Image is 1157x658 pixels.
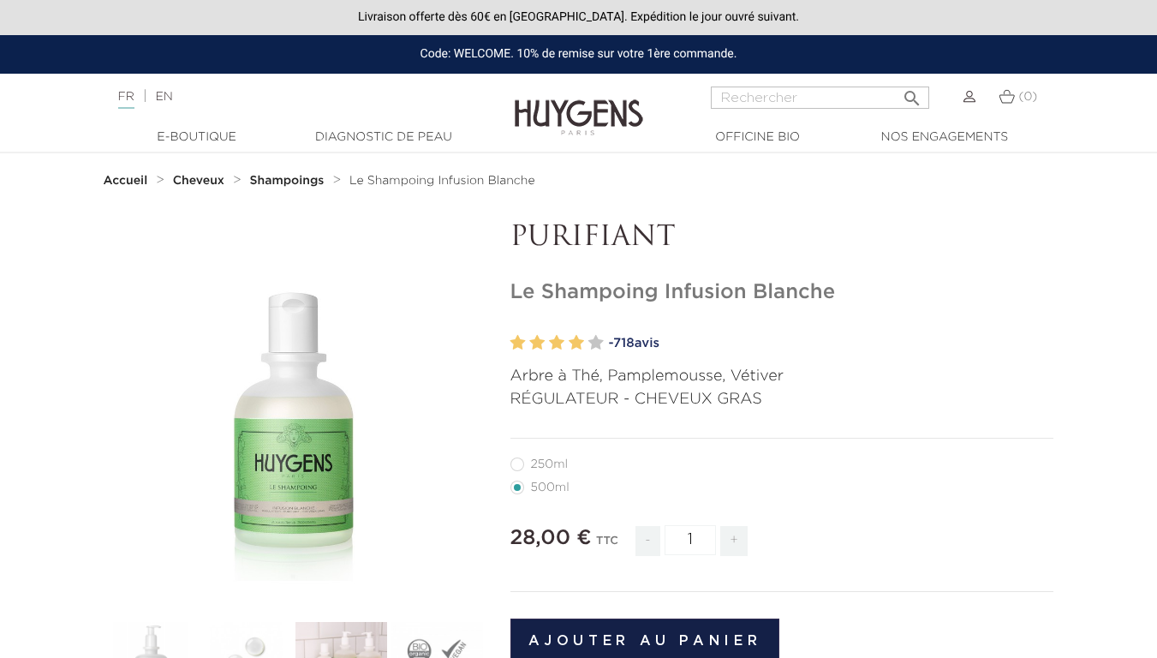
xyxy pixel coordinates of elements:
[672,129,844,147] a: Officine Bio
[549,331,564,356] label: 3
[173,175,224,187] strong: Cheveux
[104,174,152,188] a: Accueil
[110,87,469,107] div: |
[104,175,148,187] strong: Accueil
[250,174,329,188] a: Shampoings
[111,129,283,147] a: E-Boutique
[510,280,1054,305] h1: Le Shampoing Infusion Blanche
[155,91,172,103] a: EN
[510,481,590,494] label: 500ml
[596,523,618,569] div: TTC
[250,175,325,187] strong: Shampoings
[613,337,635,350] span: 718
[173,174,229,188] a: Cheveux
[720,526,748,556] span: +
[510,458,588,471] label: 250ml
[897,81,927,105] button: 
[588,331,604,356] label: 5
[510,222,1054,254] p: PURIFIANT
[349,174,535,188] a: Le Shampoing Infusion Blanche
[711,87,929,109] input: Rechercher
[529,331,545,356] label: 2
[665,525,716,555] input: Quantité
[510,331,526,356] label: 1
[118,91,134,109] a: FR
[349,175,535,187] span: Le Shampoing Infusion Blanche
[1018,91,1037,103] span: (0)
[609,331,1054,356] a: -718avis
[510,528,592,548] span: 28,00 €
[298,129,469,147] a: Diagnostic de peau
[515,72,643,138] img: Huygens
[859,129,1030,147] a: Nos engagements
[569,331,584,356] label: 4
[902,83,922,104] i: 
[635,526,659,556] span: -
[510,365,1054,388] p: Arbre à Thé, Pamplemousse, Vétiver
[510,388,1054,411] p: RÉGULATEUR - CHEVEUX GRAS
